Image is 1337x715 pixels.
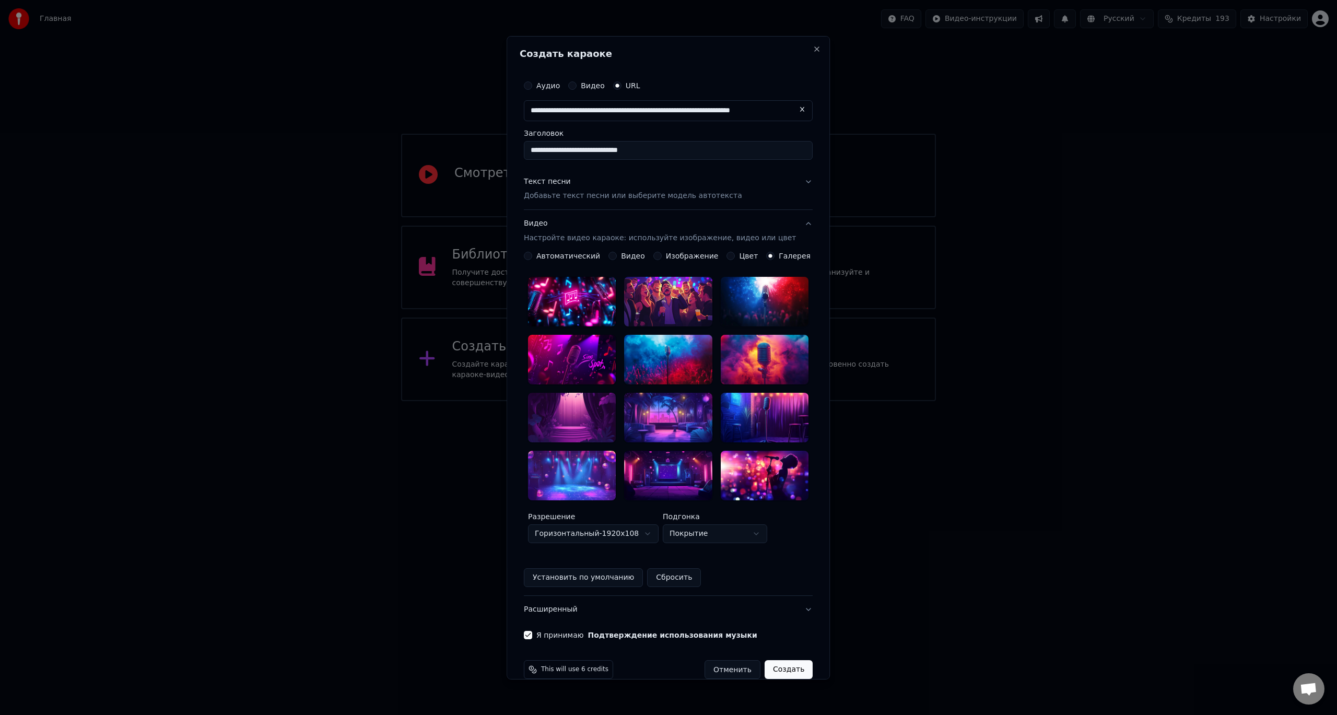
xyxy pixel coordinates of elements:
div: Текст песни [524,176,571,186]
p: Настройте видео караоке: используйте изображение, видео или цвет [524,233,796,243]
label: Подгонка [663,512,767,520]
button: Установить по умолчанию [524,568,643,587]
label: Заголовок [524,129,813,136]
label: Видео [621,252,645,260]
button: Отменить [705,660,760,679]
button: Я принимаю [588,631,757,639]
p: Добавьте текст песни или выберите модель автотекста [524,191,742,201]
span: This will use 6 credits [541,665,608,674]
button: ВидеоНастройте видео караоке: используйте изображение, видео или цвет [524,210,813,252]
label: Я принимаю [536,631,757,639]
label: Видео [581,81,605,89]
label: URL [626,81,640,89]
label: Разрешение [528,512,659,520]
label: Галерея [779,252,811,260]
h2: Создать караоке [520,49,817,58]
button: Создать [765,660,813,679]
label: Автоматический [536,252,600,260]
button: Текст песниДобавьте текст песни или выберите модель автотекста [524,168,813,209]
label: Изображение [666,252,719,260]
button: Расширенный [524,595,813,623]
div: ВидеоНастройте видео караоке: используйте изображение, видео или цвет [524,252,813,595]
label: Цвет [740,252,758,260]
button: Сбросить [648,568,701,587]
label: Аудио [536,81,560,89]
div: Видео [524,218,796,243]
